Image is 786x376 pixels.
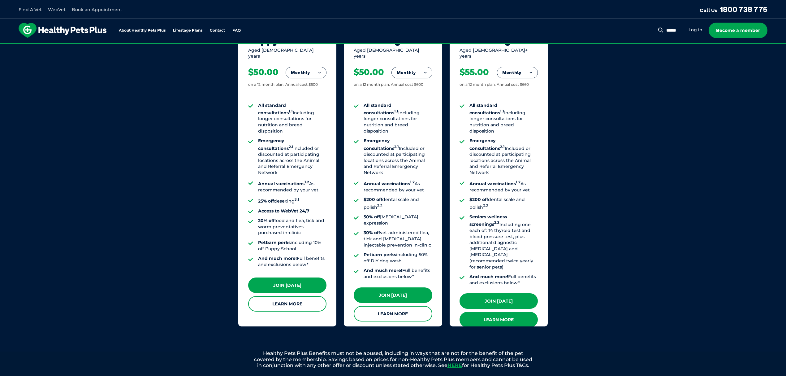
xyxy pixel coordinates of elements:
[295,197,299,202] sup: 3.1
[286,67,326,78] button: Monthly
[258,198,274,204] strong: 25% off
[483,203,488,208] sup: 3.2
[210,28,225,33] a: Contact
[460,312,538,327] a: Learn More
[258,103,293,116] strong: All standard consultations
[248,82,318,87] div: on a 12 month plan. Annual cost $600
[354,82,423,87] div: on a 12 month plan. Annual cost $600
[258,240,326,252] li: including 10% off Puppy School
[469,197,538,210] li: dental scale and polish
[394,109,398,113] sup: 1.1
[469,103,538,134] li: Including longer consultations for nutrition and breed disposition
[469,103,504,116] strong: All standard consultations
[460,47,538,59] div: Aged [DEMOGRAPHIC_DATA]+ years
[364,230,432,248] li: vet administered flea, tick and [MEDICAL_DATA] injectable prevention in-clinic
[248,34,326,46] div: Puppy
[469,138,505,151] strong: Emergency consultations
[258,240,291,245] strong: Petbarn perks
[278,43,509,49] span: Proactive, preventative wellness program designed to keep your pet healthier and happier for longer
[377,203,382,208] sup: 3.2
[248,47,326,59] div: Aged [DEMOGRAPHIC_DATA] years
[258,103,326,134] li: Including longer consultations for nutrition and breed disposition
[72,7,122,12] a: Book an Appointment
[258,218,326,236] li: food and flea, tick and worm preventatives purchased in-clinic
[469,274,538,286] li: Full benefits and exclusions below*
[469,214,538,270] li: Including one each of: T4 thyroid test and blood pressure test, plus additional diagnostic [MEDIC...
[19,7,42,12] a: Find A Vet
[258,181,309,186] strong: Annual vaccinations
[364,179,432,193] li: As recommended by your vet
[460,67,489,77] div: $55.00
[354,47,432,59] div: Aged [DEMOGRAPHIC_DATA] years
[232,350,554,368] p: Healthy Pets Plus Benefits must not be abused, including in ways that are not for the benefit of ...
[364,214,432,226] li: [MEDICAL_DATA] expression
[119,28,166,33] a: About Healthy Pets Plus
[258,179,326,193] li: As recommended by your vet
[258,138,293,151] strong: Emergency consultations
[364,103,432,134] li: Including longer consultations for nutrition and breed disposition
[394,145,399,149] sup: 2.1
[364,214,380,220] strong: 50% off
[173,28,202,33] a: Lifestage Plans
[689,27,702,33] a: Log in
[19,23,106,38] img: hpp-logo
[500,145,505,149] sup: 2.1
[657,27,665,33] button: Search
[364,138,399,151] strong: Emergency consultations
[258,197,326,204] li: desexing
[354,67,384,77] div: $50.00
[469,179,538,193] li: As recommended by your vet
[364,252,432,264] li: including 50% off DIY dog wash
[460,34,538,46] div: Senior Dog
[364,252,396,257] strong: Petbarn perks
[354,287,432,303] a: Join [DATE]
[354,306,432,321] a: Learn More
[248,278,326,293] a: Join [DATE]
[258,138,326,176] li: Included or discounted at participating locations across the Animal and Referral Emergency Network
[248,296,326,312] a: Learn More
[497,67,538,78] button: Monthly
[500,109,504,113] sup: 1.1
[709,23,767,38] a: Become a member
[469,181,520,186] strong: Annual vaccinations
[364,181,415,186] strong: Annual vaccinations
[364,138,432,176] li: Included or discounted at participating locations across the Animal and Referral Emergency Network
[258,218,274,223] strong: 20% off
[469,138,538,176] li: Included or discounted at participating locations across the Animal and Referral Emergency Network
[364,197,382,202] strong: $200 off
[364,103,398,116] strong: All standard consultations
[460,293,538,309] a: Join [DATE]
[392,67,432,78] button: Monthly
[364,230,380,235] strong: 30% off
[258,256,326,268] li: Full benefits and exclusions below*
[364,268,402,273] strong: And much more!
[232,28,241,33] a: FAQ
[516,180,520,184] sup: 1.2
[494,221,499,225] sup: 3.3
[48,7,66,12] a: WebVet
[447,362,462,368] a: HERE
[258,256,297,261] strong: And much more!
[410,180,415,184] sup: 1.2
[364,197,432,210] li: dental scale and polish
[469,214,507,227] strong: Seniors wellness screenings
[248,67,279,77] div: $50.00
[700,7,717,13] span: Call Us
[700,5,767,14] a: Call Us1800 738 775
[460,82,529,87] div: on a 12 month plan. Annual cost $660
[258,208,309,214] strong: Access to WebVet 24/7
[469,197,488,202] strong: $200 off
[354,34,432,46] div: Adult Dog
[469,274,508,279] strong: And much more!
[289,145,293,149] sup: 2.1
[304,180,309,184] sup: 1.2
[364,268,432,280] li: Full benefits and exclusions below*
[289,109,293,113] sup: 1.1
